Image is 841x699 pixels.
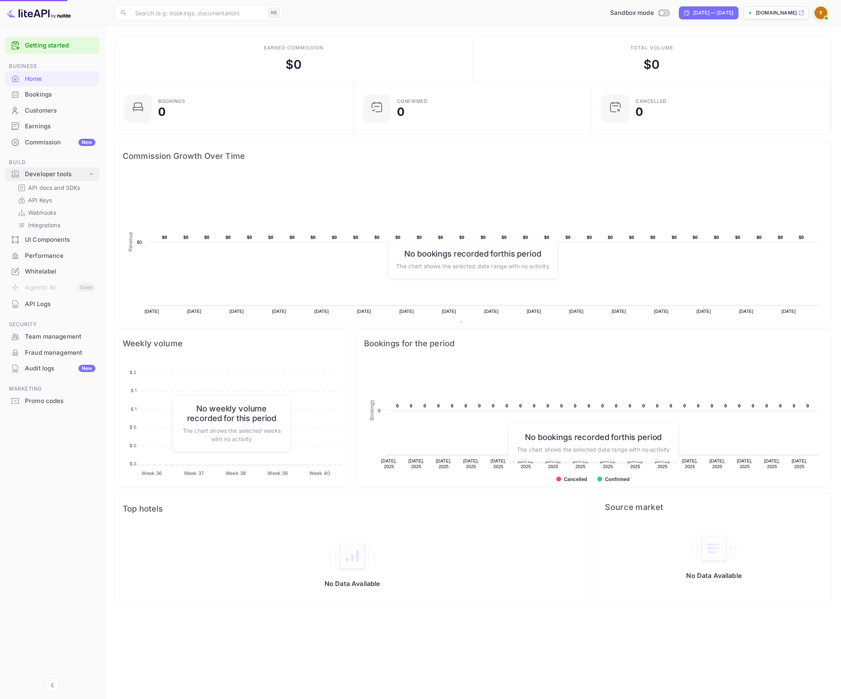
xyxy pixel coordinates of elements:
[45,678,60,693] button: Collapse navigation
[565,235,571,240] text: $0
[629,235,634,240] text: $0
[757,235,762,240] text: $0
[204,235,210,240] text: $0
[18,221,93,229] a: Integrations
[635,99,667,104] div: CANCELLED
[737,458,753,469] text: [DATE], 2025
[697,403,699,408] text: 0
[560,403,563,408] text: 0
[5,361,99,376] a: Audit logsNew
[612,309,626,314] text: [DATE]
[309,470,330,476] tspan: Week 40
[5,329,99,344] a: Team management
[131,388,136,393] tspan: $ 1
[247,235,252,240] text: $0
[5,87,99,103] div: Bookings
[28,208,56,217] p: Webhooks
[25,348,95,358] div: Fraud management
[5,264,99,279] a: Whitelabel
[5,71,99,86] a: Home
[315,309,329,314] text: [DATE]
[656,403,658,408] text: 0
[5,320,99,329] span: Security
[682,458,698,469] text: [DATE], 2025
[397,99,428,104] div: Confirmed
[78,365,95,372] div: New
[408,458,424,469] text: [DATE], 2025
[6,6,71,19] img: LiteAPI logo
[437,403,440,408] text: 0
[328,539,376,573] img: empty-state-table2.svg
[25,267,95,276] div: Whitelabel
[533,403,535,408] text: 0
[14,207,96,218] div: Webhooks
[272,309,286,314] text: [DATE]
[781,309,796,314] text: [DATE]
[290,235,295,240] text: $0
[629,403,631,408] text: 0
[353,235,358,240] text: $0
[28,183,80,192] p: API docs and SDKs
[181,426,282,443] p: The chart shows the selected weeks with no activity
[395,235,401,240] text: $0
[765,403,768,408] text: 0
[183,235,189,240] text: $0
[267,470,288,476] tspan: Week 39
[601,403,604,408] text: 0
[130,461,136,467] tspan: $ 0
[574,403,576,408] text: 0
[325,580,380,588] p: No Data Available
[5,232,99,248] div: UI Components
[5,264,99,280] div: Whitelabel
[14,182,96,193] div: API docs and SDKs
[587,235,592,240] text: $0
[399,309,414,314] text: [DATE]
[615,403,617,408] text: 0
[226,235,231,240] text: $0
[187,309,202,314] text: [DATE]
[588,403,590,408] text: 0
[5,87,99,102] a: Bookings
[764,458,780,469] text: [DATE], 2025
[28,221,60,229] p: Integrations
[396,261,549,270] p: The chart shows the selected date range with no activity
[25,364,95,373] div: Audit logs
[642,403,645,408] text: 0
[465,403,467,408] text: 0
[5,393,99,408] a: Promo codes
[5,135,99,150] a: CommissionNew
[25,106,95,115] div: Customers
[5,384,99,393] span: Marketing
[650,235,656,240] text: $0
[374,235,380,240] text: $0
[544,235,549,240] text: $0
[792,458,807,469] text: [DATE], 2025
[25,235,95,245] div: UI Components
[230,309,244,314] text: [DATE]
[438,235,443,240] text: $0
[396,403,399,408] text: 0
[417,235,422,240] text: $0
[130,424,136,430] tspan: $ 0
[779,403,781,408] text: 0
[608,235,613,240] text: $0
[123,150,823,162] span: Commission Growth Over Time
[523,235,528,240] text: $0
[357,309,371,314] text: [DATE]
[738,403,740,408] text: 0
[18,208,93,217] a: Webhooks
[128,232,134,251] text: Revenue
[436,458,451,469] text: [DATE], 2025
[264,44,323,51] div: Earned commission
[5,119,99,134] a: Earnings
[492,403,494,408] text: 0
[686,572,742,580] p: No Data Available
[25,251,95,261] div: Performance
[310,235,316,240] text: $0
[607,8,672,18] div: Switch to Production mode
[711,403,713,408] text: 0
[654,309,668,314] text: [DATE]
